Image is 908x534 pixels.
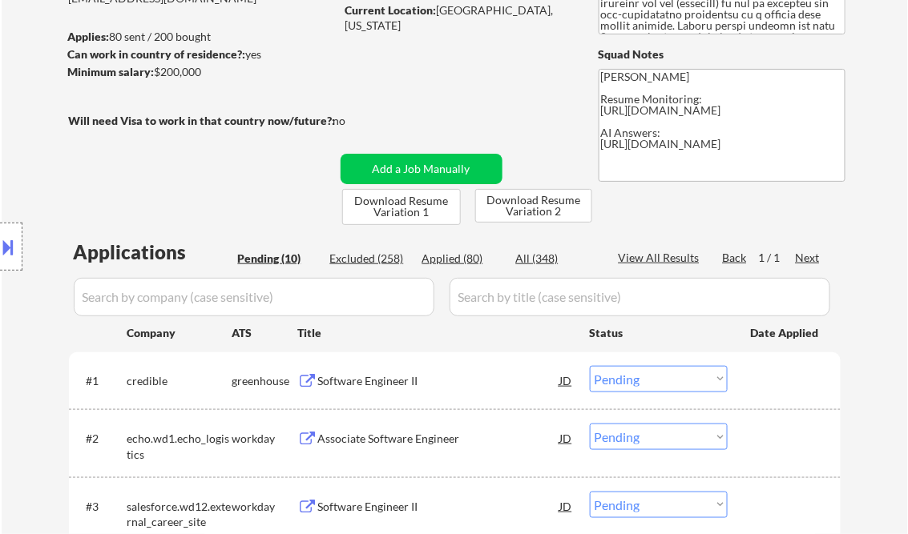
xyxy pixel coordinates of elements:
div: 1 / 1 [759,250,796,266]
div: Software Engineer II [318,373,560,389]
div: Excluded (258) [330,251,410,267]
div: View All Results [619,250,704,266]
div: salesforce.wd12.external_career_site [127,499,232,530]
div: workday [232,431,298,447]
div: JD [559,366,575,395]
div: Title [298,325,575,341]
div: [GEOGRAPHIC_DATA], [US_STATE] [345,2,572,34]
div: no [333,113,379,129]
div: #3 [87,499,115,515]
button: Add a Job Manually [341,154,502,184]
div: 80 sent / 200 bought [68,29,335,45]
input: Search by title (case sensitive) [450,278,830,316]
strong: Applies: [68,30,110,43]
div: $200,000 [68,64,335,80]
div: yes [68,46,330,62]
div: Date Applied [751,325,821,341]
div: echo.wd1.echo_logistics [127,431,232,462]
div: Back [723,250,749,266]
strong: Can work in country of residence?: [68,47,246,61]
div: All (348) [516,251,596,267]
button: Download Resume Variation 2 [475,189,592,223]
strong: Minimum salary: [68,65,155,78]
strong: Current Location: [345,3,437,17]
div: Status [590,318,728,347]
div: Next [796,250,821,266]
button: Download Resume Variation 1 [342,189,461,225]
div: Software Engineer II [318,499,560,515]
div: JD [559,492,575,520]
div: Associate Software Engineer [318,431,560,447]
div: Applied (80) [422,251,502,267]
div: #2 [87,431,115,447]
div: workday [232,499,298,515]
div: JD [559,424,575,452]
div: Squad Notes [599,46,845,62]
